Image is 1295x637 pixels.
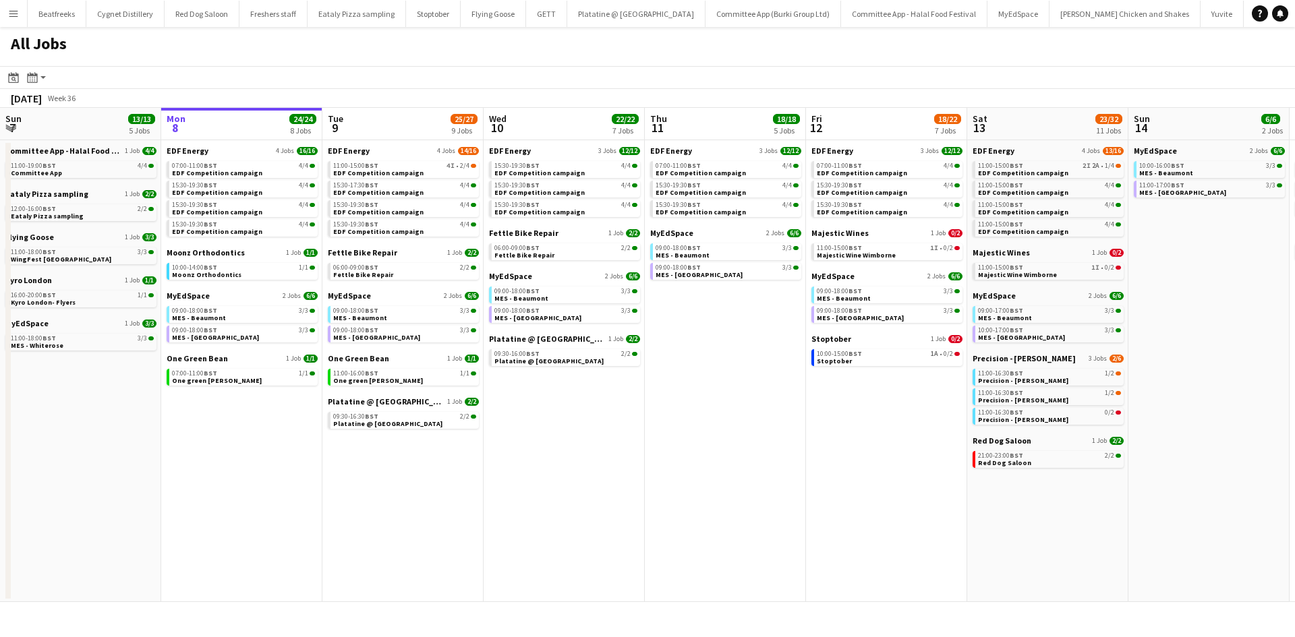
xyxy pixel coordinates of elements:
div: MyEdSpace2 Jobs6/609:00-18:00BST3/3MES - Beaumont09:00-18:00BST3/3MES - [GEOGRAPHIC_DATA] [650,228,801,282]
span: 4/4 [299,162,308,169]
a: Fettle Bike Repair1 Job2/2 [489,228,640,238]
span: EDF Energy [167,146,208,156]
span: 09:00-18:00 [494,288,540,295]
span: MyEdSpace [489,271,532,281]
a: 15:30-19:30BST4/4EDF Competition campaign [494,161,637,177]
span: EDF Competition campaign [172,188,262,197]
span: Majestic Wine Wimborne [978,270,1057,279]
span: EDF Competition campaign [978,227,1068,236]
span: 4/4 [944,162,953,169]
a: 06:00-09:00BST2/2Fettle Bike Repair [494,243,637,259]
button: Red Dog Saloon [165,1,239,27]
a: 15:30-19:30BST4/4EDF Competition campaign [333,200,476,216]
button: Freshers staff [239,1,308,27]
a: MyEdSpace2 Jobs6/6 [1134,146,1285,156]
div: Majestic Wines1 Job0/211:00-15:00BST1I•0/2Majestic Wine Wimborne [811,228,962,271]
span: EDF Competition campaign [333,208,424,216]
span: 15:30-17:30 [333,182,378,189]
div: EDF Energy4 Jobs13/1611:00-15:00BST2I2A•1/4EDF Competition campaign11:00-15:00BST4/4EDF Competiti... [973,146,1124,247]
a: 11:00-15:00BST1I•0/2Majestic Wine Wimborne [978,263,1121,278]
span: 11:00-17:00 [1139,182,1184,189]
div: Flying Goose1 Job3/311:00-18:00BST3/3WingFest [GEOGRAPHIC_DATA] [5,232,156,275]
span: 11:00-18:00 [11,249,56,255]
a: 15:30-19:30BST4/4EDF Competition campaign [172,181,315,196]
span: Kyro London [5,275,52,285]
span: 2/2 [621,245,631,251]
span: BST [848,161,862,170]
span: 12/12 [942,147,962,155]
span: 1I [1091,264,1099,271]
span: 1/4 [1105,162,1114,169]
span: Majestic Wines [811,228,869,238]
span: 2/2 [138,206,147,212]
span: 1/1 [142,276,156,284]
span: 2I [1083,162,1091,169]
span: 2 Jobs [766,229,784,237]
span: BST [42,161,56,170]
span: EDF Competition campaign [978,188,1068,197]
a: 11:00-15:00BST4/4EDF Competition campaign [978,220,1121,235]
span: EDF Competition campaign [656,188,746,197]
div: EDF Energy3 Jobs12/1207:00-11:00BST4/4EDF Competition campaign15:30-19:30BST4/4EDF Competition ca... [811,146,962,228]
a: 11:00-15:00BST4/4EDF Competition campaign [978,181,1121,196]
a: MyEdSpace2 Jobs6/6 [811,271,962,281]
span: Eataly Pizza sampling [5,189,88,199]
a: Majestic Wines1 Job0/2 [811,228,962,238]
span: 4/4 [299,202,308,208]
a: 15:30-19:30BST4/4EDF Competition campaign [494,200,637,216]
span: 0/2 [1110,249,1124,257]
span: 4/4 [621,162,631,169]
a: Moonz Orthodontics1 Job1/1 [167,247,318,257]
span: BST [526,243,540,252]
div: EDF Energy4 Jobs16/1607:00-11:00BST4/4EDF Competition campaign15:30-19:30BST4/4EDF Competition ca... [167,146,318,247]
span: 6/6 [1271,147,1285,155]
a: Majestic Wines1 Job0/2 [973,247,1124,257]
a: EDF Energy3 Jobs12/12 [811,146,962,156]
span: 3/3 [621,288,631,295]
div: MyEdSpace2 Jobs6/609:00-18:00BST3/3MES - Beaumont09:00-18:00BST3/3MES - [GEOGRAPHIC_DATA] [811,271,962,334]
span: 3 Jobs [921,147,939,155]
span: 1 Job [125,190,140,198]
span: 1 Job [125,233,140,241]
span: 2 Jobs [1250,147,1268,155]
span: 11:00-15:00 [978,202,1023,208]
span: 3 Jobs [598,147,616,155]
a: 09:00-18:00BST3/3MES - Beaumont [817,286,960,302]
span: MES - Southside [1139,188,1226,197]
span: 3/3 [782,264,792,271]
span: 4/4 [1105,202,1114,208]
span: BST [365,161,378,170]
a: 10:00-14:00BST1/1Moonz Orthodontics [172,263,315,278]
div: Fettle Bike Repair1 Job2/206:00-09:00BST2/2Fettle Bike Repair [328,247,479,291]
a: 07:00-11:00BST4/4EDF Competition campaign [656,161,799,177]
a: 15:30-19:30BST4/4EDF Competition campaign [172,220,315,235]
span: 1 Job [125,147,140,155]
span: 15:30-19:30 [494,202,540,208]
a: 07:00-11:00BST4/4EDF Competition campaign [172,161,315,177]
span: EDF Competition campaign [172,169,262,177]
button: MyEdSpace [987,1,1049,27]
span: 4/4 [299,221,308,228]
a: 07:00-11:00BST4/4EDF Competition campaign [817,161,960,177]
button: Committee App (Burki Group Ltd) [706,1,841,27]
a: 15:30-19:30BST4/4EDF Competition campaign [656,181,799,196]
a: 11:00-15:00BST2I2A•1/4EDF Competition campaign [978,161,1121,177]
a: MyEdSpace2 Jobs6/6 [650,228,801,238]
span: 4/4 [299,182,308,189]
span: 2/2 [460,264,469,271]
a: 09:00-18:00BST3/3MES - Beaumont [656,243,799,259]
span: EDF Energy [650,146,692,156]
span: 3/3 [944,288,953,295]
span: 11:00-19:00 [11,162,56,169]
span: WingFest Bristol [11,255,111,264]
span: 15:30-19:30 [172,202,217,208]
span: 10:00-14:00 [172,264,217,271]
a: EDF Energy3 Jobs12/12 [489,146,640,156]
span: 09:00-18:00 [817,288,862,295]
span: 4/4 [460,221,469,228]
button: Committee App - Halal Food Festival [841,1,987,27]
span: 15:30-19:30 [333,221,378,228]
span: Moonz Orthodontics [172,270,241,279]
span: 11:00-15:00 [978,162,1023,169]
span: BST [42,204,56,213]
